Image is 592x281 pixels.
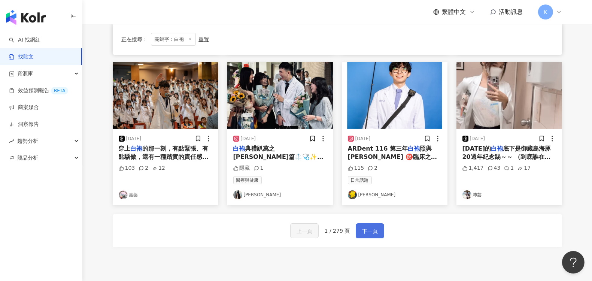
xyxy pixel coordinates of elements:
[233,176,262,184] span: 醫療與健康
[199,36,209,42] div: 重置
[122,36,148,42] span: 正在搜尋 ：
[462,164,484,172] div: 1,417
[131,145,143,152] mark: 白袍
[233,145,245,152] mark: 白袍
[488,164,501,172] div: 43
[151,33,196,46] span: 關鍵字：白袍
[119,190,128,199] img: KOL Avatar
[119,164,135,172] div: 103
[368,164,377,172] div: 2
[462,145,491,152] span: [DATE]的
[342,62,447,129] img: post-image
[9,121,39,128] a: 洞察報告
[113,62,218,129] img: post-image
[562,251,585,274] iframe: Help Scout Beacon - Open
[9,53,34,61] a: 找貼文
[348,145,437,169] span: 照與[PERSON_NAME] ㊗️臨床之路順利💥💥💥
[462,190,471,199] img: KOL Avatar
[470,136,485,142] div: [DATE]
[491,145,503,152] mark: 白袍
[348,176,372,184] span: 日常話題
[119,145,212,186] span: 的那一刻，有點緊張、有點驕傲，還有一種踏實的責任感。 嘉藥藥學生準備出發去實習💊 在這場「Phalower Blossom」授袍典禮上 不只是披上
[119,145,131,152] span: 穿上
[9,87,68,94] a: 效益預測報告BETA
[233,190,242,199] img: KOL Avatar
[499,8,523,15] span: 活動訊息
[254,164,264,172] div: 1
[348,164,364,172] div: 115
[325,228,350,234] span: 1 / 279 頁
[408,145,420,152] mark: 白袍
[355,136,371,142] div: [DATE]
[17,149,38,166] span: 競品分析
[233,164,250,172] div: 隱藏
[17,133,38,149] span: 趨勢分析
[348,190,357,199] img: KOL Avatar
[462,145,551,177] span: 底下是御藏島海豚20週年紀念踢～～ （到底誰在乎😂 [DEMOGRAPHIC_DATA][GEOGRAPHIC_DATA]
[227,62,333,129] img: post-image
[362,227,378,236] span: 下一頁
[456,62,562,129] img: post-image
[348,145,408,152] span: ARDent 116 第三年
[290,223,319,238] button: 上一頁
[9,36,40,44] a: searchAI 找網紅
[9,104,39,111] a: 商案媒合
[6,10,46,25] img: logo
[517,164,531,172] div: 17
[462,190,556,199] a: KOL Avatar沛芸
[9,139,14,144] span: rise
[126,136,142,142] div: [DATE]
[139,164,148,172] div: 2
[233,190,327,199] a: KOL Avatar[PERSON_NAME]
[504,164,514,172] div: 1
[356,223,384,238] button: 下一頁
[348,190,441,199] a: KOL Avatar[PERSON_NAME]
[241,136,256,142] div: [DATE]
[119,190,212,199] a: KOL Avatar嘉藥
[17,65,33,82] span: 資源庫
[544,8,547,16] span: K
[152,164,165,172] div: 12
[442,8,466,16] span: 繁體中文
